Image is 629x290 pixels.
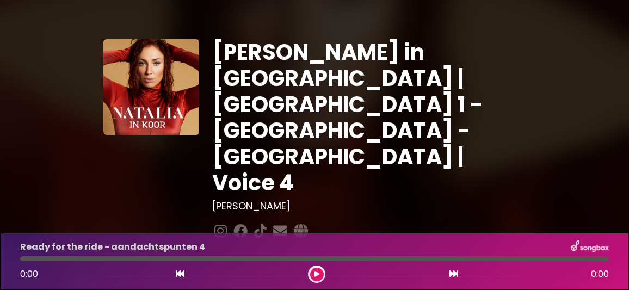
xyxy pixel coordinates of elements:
[103,39,199,135] img: YTVS25JmS9CLUqXqkEhs
[591,268,609,281] span: 0:00
[20,240,205,254] p: Ready for the ride - aandachtspunten 4
[571,240,609,254] img: songbox-logo-white.png
[212,39,526,196] h1: [PERSON_NAME] in [GEOGRAPHIC_DATA] | [GEOGRAPHIC_DATA] 1 - [GEOGRAPHIC_DATA] - [GEOGRAPHIC_DATA] ...
[212,200,526,212] h3: [PERSON_NAME]
[20,268,38,280] span: 0:00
